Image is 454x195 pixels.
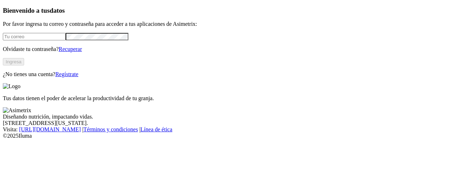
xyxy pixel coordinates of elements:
[83,126,138,132] a: Términos y condiciones
[3,46,451,52] p: Olvidaste tu contraseña?
[3,21,451,27] p: Por favor ingresa tu correo y contraseña para acceder a tus aplicaciones de Asimetrix:
[3,120,451,126] div: [STREET_ADDRESS][US_STATE].
[3,107,31,114] img: Asimetrix
[140,126,172,132] a: Línea de ética
[3,95,451,102] p: Tus datos tienen el poder de acelerar la productividad de tu granja.
[50,7,65,14] span: datos
[3,126,451,133] div: Visita : | |
[59,46,82,52] a: Recuperar
[3,83,21,90] img: Logo
[19,126,81,132] a: [URL][DOMAIN_NAME]
[3,71,451,78] p: ¿No tienes una cuenta?
[3,7,451,15] h3: Bienvenido a tus
[3,133,451,139] div: © 2025 Iluma
[55,71,78,77] a: Regístrate
[3,33,66,40] input: Tu correo
[3,114,451,120] div: Diseñando nutrición, impactando vidas.
[3,58,24,65] button: Ingresa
